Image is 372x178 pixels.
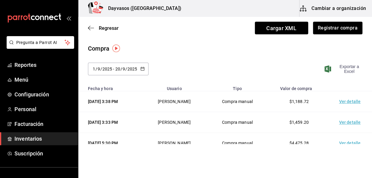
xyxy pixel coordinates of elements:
img: Tooltip marker [112,45,120,52]
span: Cargar XML [255,22,308,34]
span: Suscripción [14,149,73,158]
span: Configuración [14,90,73,98]
span: / [100,67,102,71]
button: Pregunta a Parrot AI [7,36,74,49]
span: Regresar [99,25,119,31]
span: $1,188.72 [289,99,308,104]
td: Compra manual [207,91,268,112]
a: Pregunta a Parrot AI [4,44,74,50]
td: Compra manual [207,133,268,154]
span: $1,459.20 [289,120,308,125]
span: Inventarios [14,135,73,143]
input: Month [97,67,100,71]
button: Exportar a Excel [326,64,362,74]
input: Year [127,67,137,71]
span: Facturación [14,120,73,128]
td: Ver detalle [330,112,372,133]
span: Pregunta a Parrot AI [16,39,65,46]
th: Valor de compra [268,83,330,91]
td: Compra manual [207,112,268,133]
button: Registrar compra [313,22,362,34]
span: / [120,67,122,71]
input: Month [122,67,125,71]
span: Personal [14,105,73,113]
td: [PERSON_NAME] [142,133,207,154]
th: Usuario [142,83,207,91]
div: [DATE] 3:33 PM [88,119,135,125]
td: [PERSON_NAME] [142,112,207,133]
td: Ver detalle [330,133,372,154]
input: Day [92,67,95,71]
span: Reportes [14,61,73,69]
span: - [113,67,114,71]
th: Fecha y hora [78,83,142,91]
span: $4,475.28 [289,141,308,145]
span: / [125,67,127,71]
span: / [95,67,97,71]
th: Tipo [207,83,268,91]
td: Ver detalle [330,91,372,112]
input: Day [115,67,120,71]
h3: Dayvasos ([GEOGRAPHIC_DATA]) [103,5,181,12]
span: Menú [14,76,73,84]
div: [DATE] 5:30 PM [88,140,135,146]
button: open_drawer_menu [66,16,71,20]
input: Year [102,67,112,71]
td: [PERSON_NAME] [142,91,207,112]
div: [DATE] 3:38 PM [88,98,135,105]
button: Regresar [88,25,119,31]
div: Compra [88,44,109,53]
